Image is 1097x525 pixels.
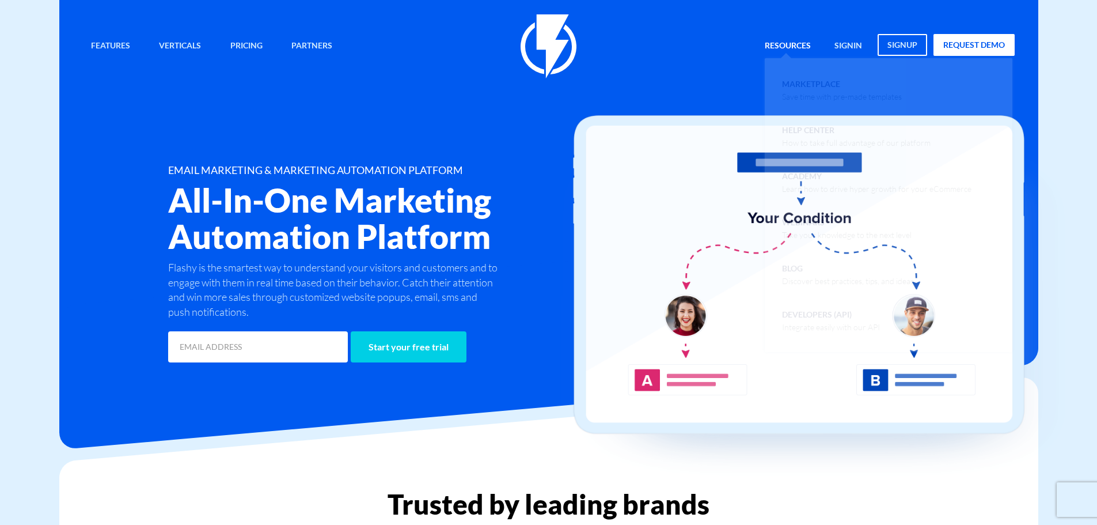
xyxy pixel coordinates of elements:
a: Developers (API)Integrate easily with our API [773,297,1004,343]
h2: All-In-One Marketing Automation Platform [168,182,617,255]
h2: Trusted by leading brands [59,489,1038,519]
a: request demo [933,34,1015,56]
p: Discover best practices, tips, and ideas [782,275,914,287]
a: Partners [283,34,341,59]
h1: EMAIL MARKETING & MARKETING AUTOMATION PLATFORM [168,165,617,176]
p: Flashy is the smartest way to understand your visitors and customers and to engage with them in r... [168,260,501,320]
a: Pricing [222,34,271,59]
input: Start your free trial [351,331,466,362]
a: Verticals [150,34,210,59]
a: Help CenterHow to take full advantage of our platform [773,113,1004,159]
a: Features [82,34,139,59]
a: WebinarsTake your knowledge to the next level [773,205,1004,251]
a: BlogDiscover best practices, tips, and ideas [773,251,1004,297]
span: Help Center [782,122,931,149]
a: AcademyLearn how to drive hyper growth for your eCommerce [773,159,1004,205]
p: Integrate easily with our API [782,322,880,333]
a: signup [878,34,927,56]
p: How to take full advantage of our platform [782,137,931,149]
a: MarketplaceSave time with pre-made templates [773,67,1004,113]
span: Academy [782,168,971,195]
p: Save time with pre-made templates [782,91,902,103]
p: Learn how to drive hyper growth for your eCommerce [782,183,971,195]
p: Take your knowledge to the next level [782,229,912,241]
input: EMAIL ADDRESS [168,331,348,362]
span: Blog [782,260,914,287]
span: Developers (API) [782,306,880,333]
span: Marketplace [782,75,902,103]
a: Resources [756,34,819,59]
a: signin [826,34,871,59]
span: Webinars [782,214,912,241]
